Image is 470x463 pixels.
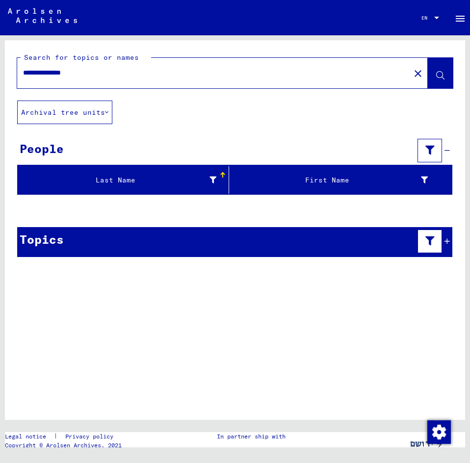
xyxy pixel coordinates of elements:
div: Last Name [22,172,229,188]
a: Legal notice [5,432,54,441]
button: Clear [408,63,428,83]
div: | [5,432,125,441]
img: Change consent [427,420,451,444]
p: In partner ship with [217,432,286,441]
mat-header-cell: First Name [229,166,452,194]
img: yv_logo.png [408,432,445,457]
button: Archival tree units [17,101,112,124]
img: Arolsen_neg.svg [8,8,77,23]
p: Copyright © Arolsen Archives, 2021 [5,441,125,450]
mat-label: Search for topics or names [24,53,139,62]
div: Last Name [22,175,216,185]
mat-icon: close [412,68,424,79]
mat-icon: Side nav toggle icon [454,13,466,25]
button: Toggle sidenav [450,8,470,27]
div: Topics [20,231,64,248]
mat-header-cell: Last Name [18,166,229,194]
div: First Name [233,172,440,188]
div: People [20,140,64,157]
span: EN [421,15,432,21]
a: Privacy policy [57,432,125,441]
div: First Name [233,175,428,185]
